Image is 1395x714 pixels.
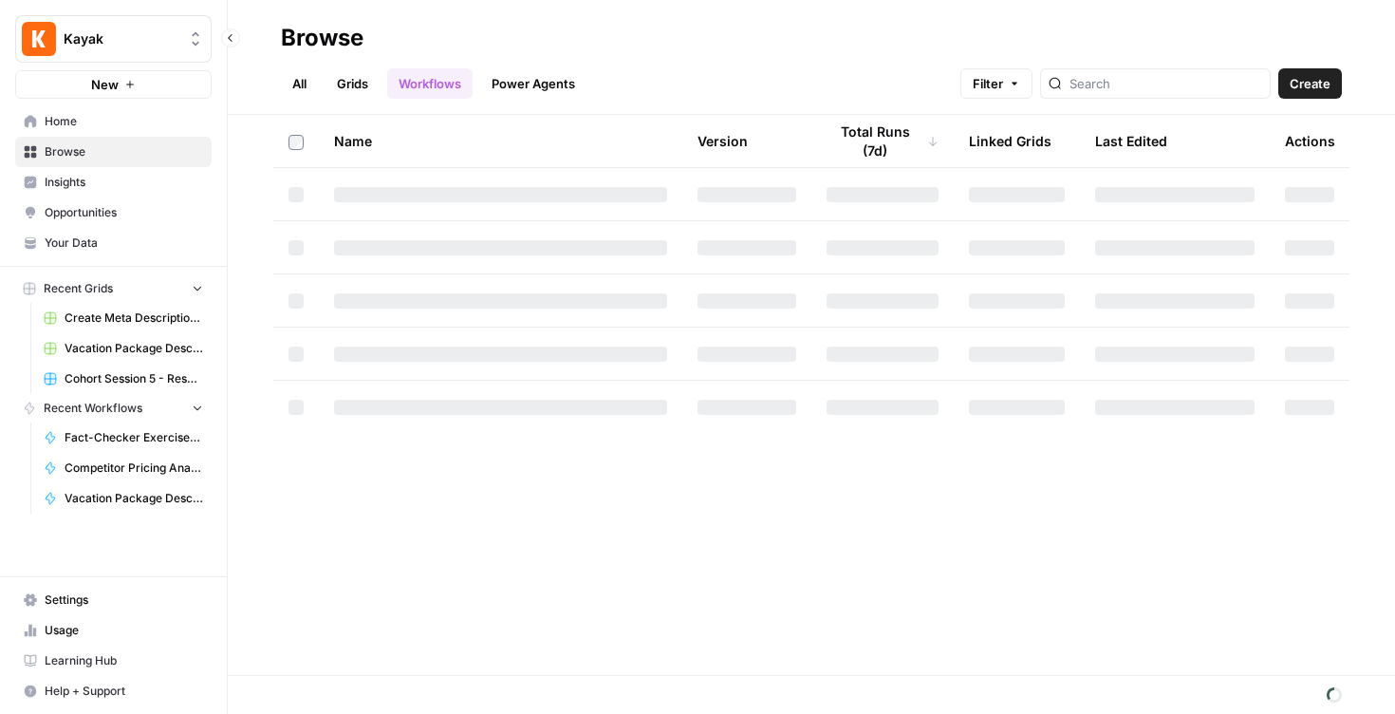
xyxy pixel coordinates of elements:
span: Home [45,113,203,130]
button: Help + Support [15,676,212,706]
span: Settings [45,592,203,609]
a: Cohort Session 5 - Research ([PERSON_NAME]) [35,364,212,394]
span: Create Meta Description - [PERSON_NAME] Grid [65,310,203,327]
span: Filter [973,74,1003,93]
span: Cohort Session 5 - Research ([PERSON_NAME]) [65,370,203,387]
a: Grids [325,68,380,99]
a: Fact-Checker Exercises ([PERSON_NAME]) [35,423,212,453]
a: All [281,68,318,99]
a: Learning Hub [15,646,212,676]
a: Competitor Pricing Analysis ([PERSON_NAME]) [35,453,212,483]
a: Usage [15,615,212,646]
a: Power Agents [480,68,586,99]
span: Competitor Pricing Analysis ([PERSON_NAME]) [65,460,203,477]
button: Recent Workflows [15,394,212,423]
span: Insights [45,174,203,191]
div: Name [334,115,667,167]
img: Kayak Logo [22,22,56,56]
a: Your Data [15,228,212,258]
span: Your Data [45,235,203,252]
span: Create [1290,74,1330,93]
div: Last Edited [1095,115,1167,167]
input: Search [1069,74,1262,93]
a: Settings [15,585,212,615]
a: Home [15,106,212,137]
a: Create Meta Description - [PERSON_NAME] Grid [35,303,212,333]
span: Vacation Package Description Generator (AndreCova) Grid [65,340,203,357]
span: Fact-Checker Exercises ([PERSON_NAME]) [65,429,203,446]
span: Recent Workflows [44,400,142,417]
a: Workflows [387,68,473,99]
span: New [91,75,119,94]
a: Browse [15,137,212,167]
a: Opportunities [15,197,212,228]
div: Total Runs (7d) [827,115,939,167]
span: Recent Grids [44,280,113,297]
a: Vacation Package Description Generator (AndreCova) Grid [35,333,212,364]
span: Vacation Package Description Generator (AndreCova) [65,490,203,507]
div: Actions [1285,115,1335,167]
div: Version [697,115,748,167]
a: Vacation Package Description Generator (AndreCova) [35,483,212,514]
div: Browse [281,23,363,53]
a: Insights [15,167,212,197]
button: New [15,70,212,99]
button: Recent Grids [15,274,212,303]
span: Opportunities [45,204,203,221]
span: Kayak [64,29,178,48]
span: Usage [45,622,203,639]
button: Create [1278,68,1342,99]
button: Filter [960,68,1032,99]
span: Help + Support [45,683,203,700]
span: Learning Hub [45,652,203,669]
span: Browse [45,143,203,160]
button: Workspace: Kayak [15,15,212,63]
div: Linked Grids [969,115,1051,167]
